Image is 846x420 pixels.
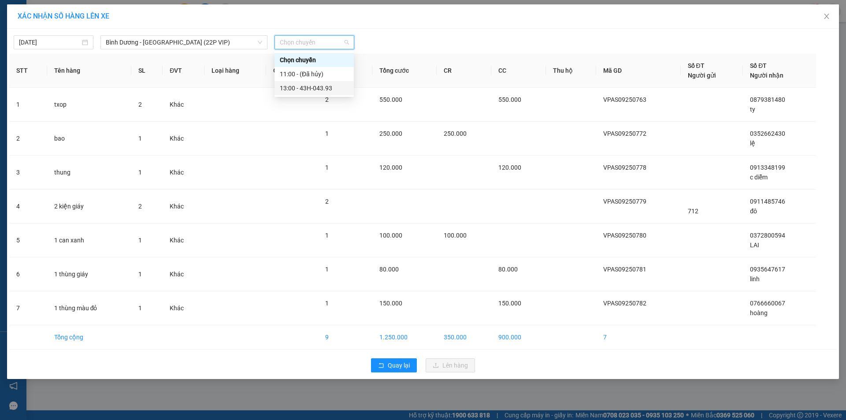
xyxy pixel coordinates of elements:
span: Bình Dương - Đà Nẵng (22P VIP) [106,36,262,49]
td: Khác [163,291,204,325]
span: VPAS09250781 [603,266,646,273]
span: 0372800594 [750,232,785,239]
div: Chọn chuyến [280,55,349,65]
button: rollbackQuay lại [371,358,417,372]
td: Khác [163,88,204,122]
div: Chọn chuyến [275,53,354,67]
th: Tổng cước [372,54,437,88]
span: 1 [325,266,329,273]
span: 1 [138,271,142,278]
th: ĐVT [163,54,204,88]
td: 3 [9,156,47,190]
span: down [257,40,263,45]
span: lệ [750,140,755,147]
span: 2 [138,101,142,108]
span: đô [750,208,757,215]
td: 1 can xanh [47,223,132,257]
input: 11/09/2025 [19,37,80,47]
span: Người nhận [750,72,783,79]
span: 2 [325,198,329,205]
span: XÁC NHẬN SỐ HÀNG LÊN XE [18,12,109,20]
td: 1.250.000 [372,325,437,349]
td: 900.000 [491,325,546,349]
span: rollback [378,362,384,369]
span: VPAS09250778 [603,164,646,171]
span: 100.000 [379,232,402,239]
td: 1 thùng giáy [47,257,132,291]
td: Khác [163,156,204,190]
th: Loại hàng [204,54,266,88]
span: 1 [138,135,142,142]
span: 0352662430 [750,130,785,137]
span: 250.000 [379,130,402,137]
th: CR [437,54,491,88]
th: STT [9,54,47,88]
td: Tổng cộng [47,325,132,349]
span: 0935647617 [750,266,785,273]
span: 1 [138,305,142,312]
span: 1 [325,232,329,239]
span: 1 [138,237,142,244]
span: 120.000 [379,164,402,171]
span: Số ĐT [750,62,767,69]
div: 13:00 - 43H-043.93 [280,83,349,93]
td: Khác [163,257,204,291]
span: 2 [325,96,329,103]
span: VPAS09250780 [603,232,646,239]
th: SL [131,54,163,88]
th: Mã GD [596,54,681,88]
td: bao [47,122,132,156]
span: Quay lại [388,361,410,370]
span: 1 [325,130,329,137]
span: 120.000 [498,164,521,171]
span: 2 [138,203,142,210]
span: 550.000 [379,96,402,103]
span: 80.000 [498,266,518,273]
td: 2 [9,122,47,156]
span: LAI [750,242,759,249]
span: 1 [325,300,329,307]
span: 0879381480 [750,96,785,103]
span: Người gửi [688,72,716,79]
th: Ghi chú [266,54,318,88]
span: VPAS09250763 [603,96,646,103]
span: Số ĐT [688,62,705,69]
span: ty [750,106,755,113]
span: 1 [325,164,329,171]
td: txop [47,88,132,122]
td: 1 [9,88,47,122]
td: 350.000 [437,325,491,349]
span: 80.000 [379,266,399,273]
span: Chọn chuyến [280,36,349,49]
td: thung [47,156,132,190]
td: Khác [163,223,204,257]
td: 5 [9,223,47,257]
th: Tên hàng [47,54,132,88]
span: linh [750,275,760,282]
div: 11:00 - (Đã hủy) [280,69,349,79]
span: 150.000 [379,300,402,307]
th: Thu hộ [546,54,596,88]
span: 0913348199 [750,164,785,171]
th: CC [491,54,546,88]
td: 7 [9,291,47,325]
span: 100.000 [444,232,467,239]
span: c diễm [750,174,768,181]
span: VPAS09250772 [603,130,646,137]
span: 150.000 [498,300,521,307]
td: 2 kiện giáy [47,190,132,223]
span: close [823,13,830,20]
td: 9 [318,325,372,349]
span: 712 [688,208,698,215]
span: 0911485746 [750,198,785,205]
td: Khác [163,122,204,156]
td: 1 thùng màu đỏ [47,291,132,325]
span: 250.000 [444,130,467,137]
td: 7 [596,325,681,349]
span: VPAS09250782 [603,300,646,307]
td: 4 [9,190,47,223]
button: uploadLên hàng [426,358,475,372]
span: hoàng [750,309,768,316]
span: 550.000 [498,96,521,103]
button: Close [814,4,839,29]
